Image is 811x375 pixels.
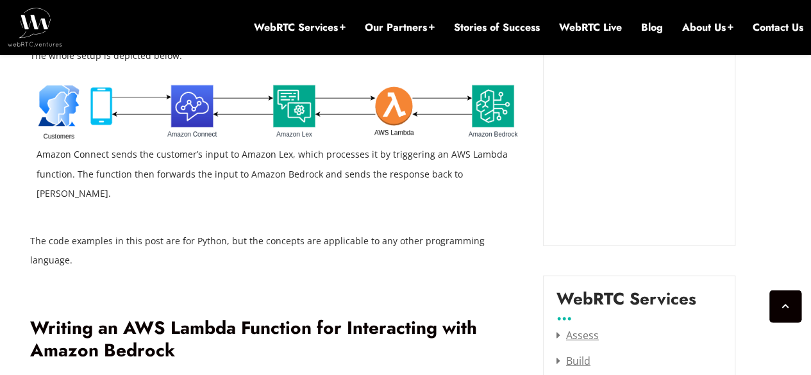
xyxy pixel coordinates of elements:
[556,354,590,368] a: Build
[30,231,524,270] p: The code examples in this post are for Python, but the concepts are applicable to any other progr...
[454,21,540,35] a: Stories of Success
[753,21,803,35] a: Contact Us
[8,8,62,46] img: WebRTC.ventures
[556,289,696,319] label: WebRTC Services
[37,145,517,203] figcaption: Amazon Connect sends the customer’s input to Amazon Lex, which processes it by triggering an AWS ...
[365,21,435,35] a: Our Partners
[556,49,722,233] iframe: Embedded CTA
[30,317,524,362] h2: Writing an AWS Lambda Function for Interacting with Amazon Bedrock
[559,21,622,35] a: WebRTC Live
[556,328,599,342] a: Assess
[641,21,663,35] a: Blog
[30,46,524,65] p: The whole setup is depicted below:
[682,21,733,35] a: About Us
[254,21,346,35] a: WebRTC Services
